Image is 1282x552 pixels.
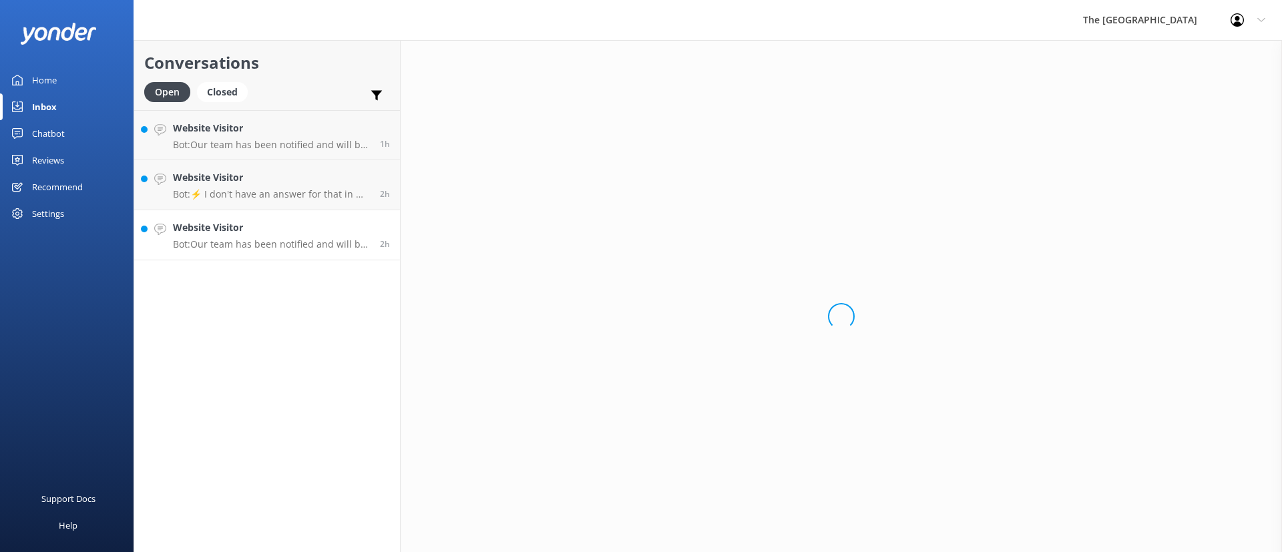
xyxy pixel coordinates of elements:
[173,121,370,135] h4: Website Visitor
[173,188,370,200] p: Bot: ⚡ I don't have an answer for that in my knowledge base. Please try and rephrase your questio...
[32,67,57,93] div: Home
[134,160,400,210] a: Website VisitorBot:⚡ I don't have an answer for that in my knowledge base. Please try and rephras...
[32,174,83,200] div: Recommend
[173,220,370,235] h4: Website Visitor
[59,512,77,539] div: Help
[197,84,254,99] a: Closed
[144,82,190,102] div: Open
[134,110,400,160] a: Website VisitorBot:Our team has been notified and will be with you as soon as possible. Alternati...
[32,93,57,120] div: Inbox
[32,200,64,227] div: Settings
[41,485,95,512] div: Support Docs
[20,23,97,45] img: yonder-white-logo.png
[134,210,400,260] a: Website VisitorBot:Our team has been notified and will be with you as soon as possible. Alternati...
[144,50,390,75] h2: Conversations
[144,84,197,99] a: Open
[197,82,248,102] div: Closed
[380,188,390,200] span: Sep 04 2025 08:47pm (UTC -10:00) Pacific/Honolulu
[380,138,390,150] span: Sep 04 2025 09:29pm (UTC -10:00) Pacific/Honolulu
[173,238,370,250] p: Bot: Our team has been notified and will be with you as soon as possible. Alternatively, you can ...
[32,147,64,174] div: Reviews
[32,120,65,147] div: Chatbot
[380,238,390,250] span: Sep 04 2025 08:47pm (UTC -10:00) Pacific/Honolulu
[173,170,370,185] h4: Website Visitor
[173,139,370,151] p: Bot: Our team has been notified and will be with you as soon as possible. Alternatively, you can ...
